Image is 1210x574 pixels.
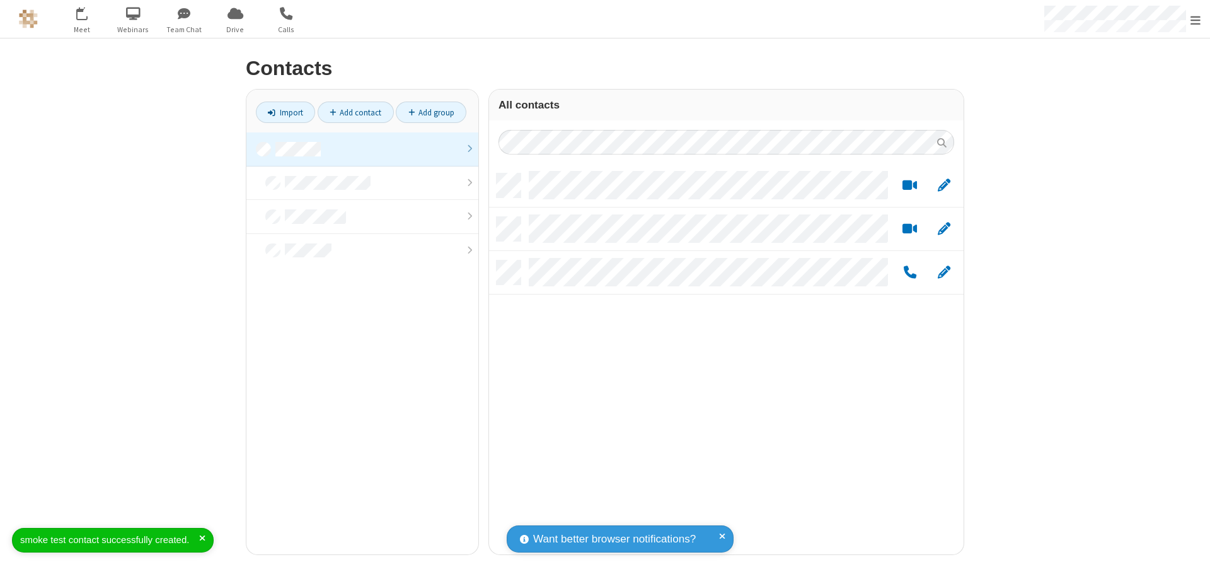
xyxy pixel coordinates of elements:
a: Add group [396,102,466,123]
span: Calls [263,24,310,35]
span: Meet [59,24,106,35]
img: QA Selenium DO NOT DELETE OR CHANGE [19,9,38,28]
h2: Contacts [246,57,964,79]
div: 12 [83,7,95,16]
h3: All contacts [498,99,954,111]
span: Webinars [110,24,157,35]
button: Edit [931,221,956,237]
a: Import [256,102,315,123]
span: Want better browser notifications? [533,531,696,548]
button: Edit [931,178,956,194]
iframe: Chat [1178,541,1201,565]
button: Start a video meeting [897,221,922,237]
button: Start a video meeting [897,178,922,194]
div: grid [489,164,964,554]
div: smoke test contact successfully created. [20,533,199,548]
a: Add contact [318,102,394,123]
span: Drive [212,24,259,35]
button: Edit [931,265,956,281]
span: Team Chat [161,24,208,35]
button: Call by phone [897,265,922,281]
